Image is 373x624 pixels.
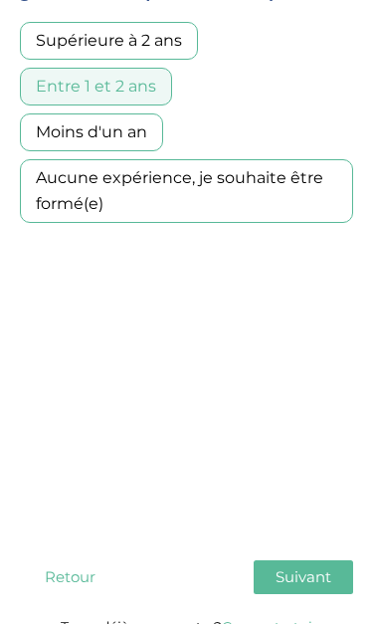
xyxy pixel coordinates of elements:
div: Moins d'un an [20,113,163,151]
div: Aucune expérience, je souhaite être formé(e) [20,159,353,223]
span: Suivant [276,567,331,586]
button: Suivant [254,560,353,594]
button: Retour [20,560,119,594]
div: Supérieure à 2 ans [20,22,198,60]
div: Entre 1 et 2 ans [20,68,172,105]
